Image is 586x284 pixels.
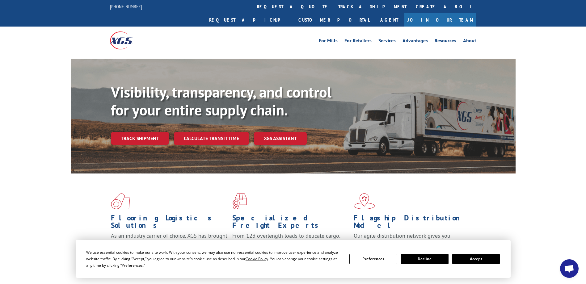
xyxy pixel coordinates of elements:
[111,193,130,209] img: xgs-icon-total-supply-chain-intelligence-red
[111,232,227,254] span: As an industry carrier of choice, XGS has brought innovation and dedication to flooring logistics...
[354,232,467,247] span: Our agile distribution network gives you nationwide inventory management on demand.
[232,232,349,260] p: From 123 overlength loads to delicate cargo, our experienced staff knows the best way to move you...
[354,193,375,209] img: xgs-icon-flagship-distribution-model-red
[204,13,294,27] a: Request a pickup
[111,132,169,145] a: Track shipment
[403,38,428,45] a: Advantages
[232,193,247,209] img: xgs-icon-focused-on-flooring-red
[463,38,476,45] a: About
[349,254,397,264] button: Preferences
[354,214,470,232] h1: Flagship Distribution Model
[254,132,307,145] a: XGS ASSISTANT
[435,38,456,45] a: Resources
[378,38,396,45] a: Services
[344,38,372,45] a: For Retailers
[374,13,404,27] a: Agent
[76,240,511,278] div: Cookie Consent Prompt
[111,214,228,232] h1: Flooring Logistics Solutions
[86,249,342,269] div: We use essential cookies to make our site work. With your consent, we may also use non-essential ...
[452,254,500,264] button: Accept
[294,13,374,27] a: Customer Portal
[404,13,476,27] a: Join Our Team
[560,259,579,278] a: Open chat
[232,214,349,232] h1: Specialized Freight Experts
[122,263,143,268] span: Preferences
[110,3,142,10] a: [PHONE_NUMBER]
[111,82,331,119] b: Visibility, transparency, and control for your entire supply chain.
[319,38,338,45] a: For Mills
[246,256,268,261] span: Cookie Policy
[401,254,449,264] button: Decline
[174,132,249,145] a: Calculate transit time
